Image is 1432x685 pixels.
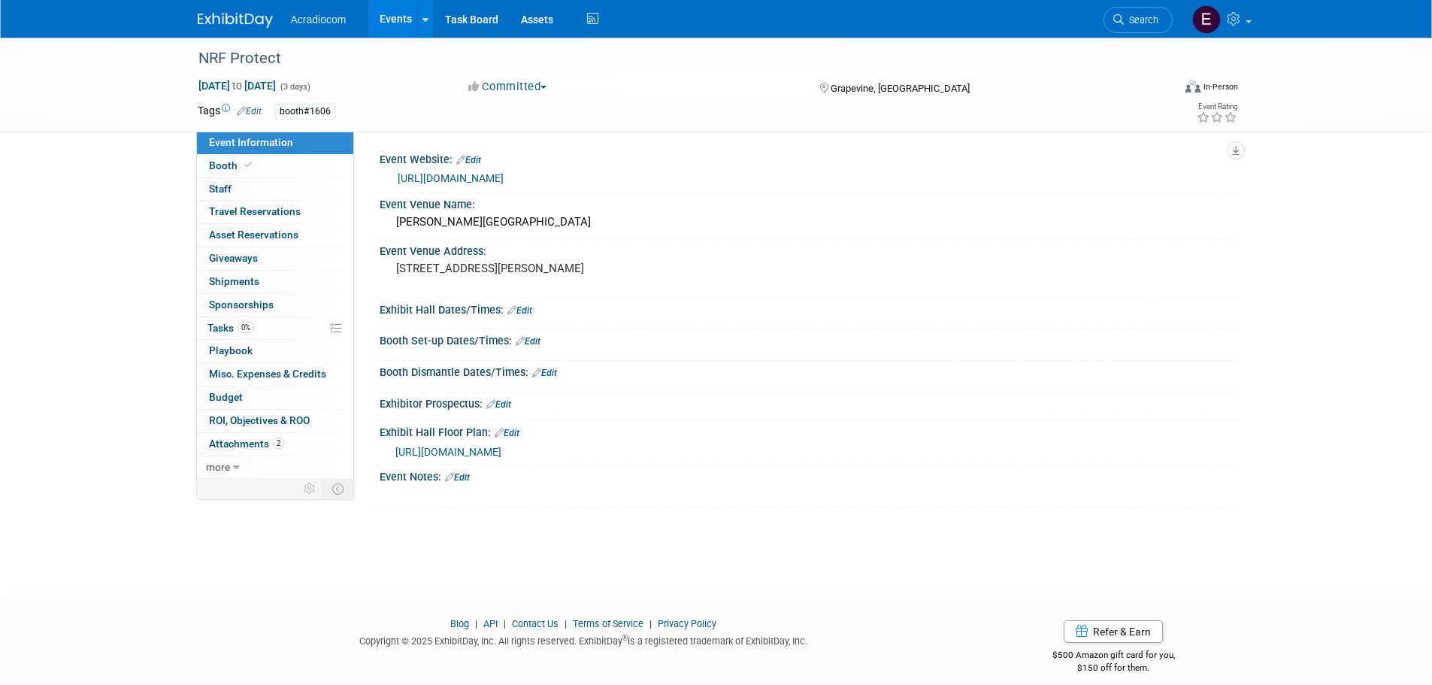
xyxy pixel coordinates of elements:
[380,148,1235,168] div: Event Website:
[456,155,481,165] a: Edit
[209,205,301,217] span: Travel Reservations
[206,461,230,473] span: more
[209,275,259,287] span: Shipments
[831,83,970,94] span: Grapevine, [GEOGRAPHIC_DATA]
[380,465,1235,485] div: Event Notes:
[198,13,273,28] img: ExhibitDay
[1104,7,1173,33] a: Search
[445,472,470,483] a: Edit
[244,161,252,169] i: Booth reservation complete
[197,340,353,362] a: Playbook
[622,634,628,642] sup: ®
[197,201,353,223] a: Travel Reservations
[209,159,255,171] span: Booth
[275,104,335,120] div: booth#1606
[486,399,511,410] a: Edit
[209,136,293,148] span: Event Information
[197,224,353,247] a: Asset Reservations
[1084,78,1239,101] div: Event Format
[193,45,1150,72] div: NRF Protect
[209,299,274,311] span: Sponsorships
[197,317,353,340] a: Tasks0%
[279,82,310,92] span: (3 days)
[507,305,532,316] a: Edit
[561,618,571,629] span: |
[380,329,1235,349] div: Booth Set-up Dates/Times:
[197,271,353,293] a: Shipments
[1197,103,1237,111] div: Event Rating
[197,294,353,317] a: Sponsorships
[209,391,243,403] span: Budget
[450,618,469,629] a: Blog
[391,211,1224,234] div: [PERSON_NAME][GEOGRAPHIC_DATA]
[395,446,501,458] a: [URL][DOMAIN_NAME]
[197,247,353,270] a: Giveaways
[380,299,1235,318] div: Exhibit Hall Dates/Times:
[209,252,258,264] span: Giveaways
[992,639,1235,674] div: $500 Amazon gift card for you,
[197,363,353,386] a: Misc. Expenses & Credits
[1203,81,1238,92] div: In-Person
[380,240,1235,259] div: Event Venue Address:
[495,428,519,438] a: Edit
[532,368,557,378] a: Edit
[1192,5,1221,34] img: Elizabeth Martinez
[273,438,284,449] span: 2
[380,393,1235,412] div: Exhibitor Prospectus:
[197,433,353,456] a: Attachments2
[197,386,353,409] a: Budget
[198,631,970,648] div: Copyright © 2025 ExhibitDay, Inc. All rights reserved. ExhibitDay is a registered trademark of Ex...
[1124,14,1158,26] span: Search
[516,336,540,347] a: Edit
[209,344,253,356] span: Playbook
[197,178,353,201] a: Staff
[471,618,481,629] span: |
[197,155,353,177] a: Booth
[396,262,719,275] pre: [STREET_ADDRESS][PERSON_NAME]
[573,618,643,629] a: Terms of Service
[207,322,254,334] span: Tasks
[237,106,262,117] a: Edit
[209,414,310,426] span: ROI, Objectives & ROO
[500,618,510,629] span: |
[209,368,326,380] span: Misc. Expenses & Credits
[463,79,553,95] button: Committed
[209,229,298,241] span: Asset Reservations
[658,618,716,629] a: Privacy Policy
[197,132,353,154] a: Event Information
[198,103,262,120] td: Tags
[198,79,277,92] span: [DATE] [DATE]
[380,361,1235,380] div: Booth Dismantle Dates/Times:
[398,172,504,184] a: [URL][DOMAIN_NAME]
[512,618,559,629] a: Contact Us
[992,662,1235,674] div: $150 off for them.
[483,618,498,629] a: API
[1064,620,1163,643] a: Refer & Earn
[291,14,347,26] span: Acradiocom
[380,193,1235,212] div: Event Venue Name:
[209,438,284,450] span: Attachments
[646,618,655,629] span: |
[230,80,244,92] span: to
[322,479,353,499] td: Toggle Event Tabs
[1185,80,1200,92] img: Format-Inperson.png
[197,456,353,479] a: more
[197,410,353,432] a: ROI, Objectives & ROO
[238,322,254,333] span: 0%
[297,479,323,499] td: Personalize Event Tab Strip
[380,421,1235,441] div: Exhibit Hall Floor Plan:
[209,183,232,195] span: Staff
